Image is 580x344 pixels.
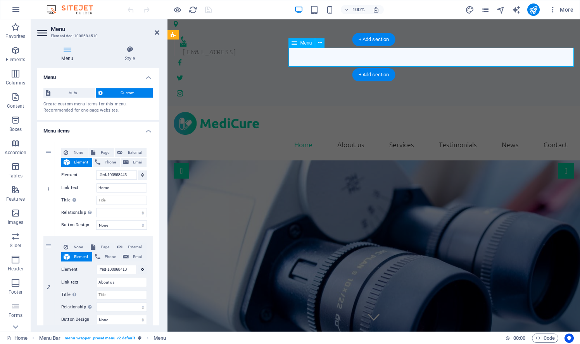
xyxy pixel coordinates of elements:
[8,219,24,225] p: Images
[481,5,490,14] button: pages
[188,5,197,14] button: reload
[51,33,144,40] h3: Element #ed-1008684510
[131,252,144,261] span: Email
[39,334,61,343] span: Click to select. Double-click to edit
[43,284,54,290] em: 2
[529,5,538,14] i: Publish
[188,5,197,14] i: Reload page
[53,88,93,98] span: Auto
[45,5,103,14] img: Editor Logo
[96,183,147,193] input: Link text...
[496,5,505,14] i: Navigator
[8,266,23,272] p: Header
[465,5,475,14] button: design
[512,5,521,14] button: text_generator
[546,3,577,16] button: More
[96,265,137,274] input: No element chosen
[100,46,159,62] h4: Style
[115,243,147,252] button: External
[61,183,96,193] label: Link text
[72,252,90,261] span: Element
[121,252,147,261] button: Email
[352,33,395,46] div: + Add section
[61,243,88,252] button: None
[352,68,395,81] div: + Add section
[9,126,22,132] p: Boxes
[61,148,88,157] button: None
[373,6,380,13] i: On resize automatically adjust zoom level to fit chosen device.
[37,46,100,62] h4: Menu
[39,334,166,343] nav: breadcrumb
[9,312,22,318] p: Forms
[61,315,96,324] label: Button Design
[6,196,25,202] p: Features
[5,150,26,156] p: Accordion
[513,334,525,343] span: 00 00
[61,158,92,167] button: Element
[43,186,54,192] em: 1
[43,88,95,98] button: Auto
[121,158,147,167] button: Email
[61,196,96,205] label: Title
[71,148,86,157] span: None
[61,170,96,180] label: Element
[7,103,24,109] p: Content
[300,41,312,45] span: Menu
[496,5,506,14] button: navigator
[88,148,114,157] button: Page
[154,334,166,343] span: Click to select. Double-click to edit
[98,148,112,157] span: Page
[352,5,365,14] h6: 100%
[10,243,22,249] p: Slider
[96,170,137,180] input: No element chosen
[37,122,159,136] h4: Menu items
[61,208,96,217] label: Relationship
[505,334,526,343] h6: Session time
[98,243,112,252] span: Page
[96,196,147,205] input: Title
[61,252,92,261] button: Element
[96,290,147,299] input: Title
[564,334,574,343] button: Usercentrics
[105,88,151,98] span: Custom
[61,278,96,287] label: Link text
[512,5,521,14] i: AI Writer
[61,290,96,299] label: Title
[9,289,22,295] p: Footer
[64,334,135,343] span: . menu-wrapper .preset-menu-v2-default
[5,33,25,40] p: Favorites
[88,243,114,252] button: Page
[103,252,118,261] span: Phone
[51,26,159,33] h2: Menu
[71,243,86,252] span: None
[6,57,26,63] p: Elements
[535,334,555,343] span: Code
[527,3,540,16] button: publish
[6,80,25,86] p: Columns
[6,334,28,343] a: Click to cancel selection. Double-click to open Pages
[519,335,520,341] span: :
[125,243,144,252] span: External
[93,252,120,261] button: Phone
[103,158,118,167] span: Phone
[125,148,144,157] span: External
[61,220,96,230] label: Button Design
[9,173,22,179] p: Tables
[341,5,368,14] button: 100%
[138,336,142,340] i: This element is a customizable preset
[173,5,182,14] button: Click here to leave preview mode and continue editing
[43,101,153,114] div: Create custom menu items for this menu. Recommended for one-page websites.
[72,158,90,167] span: Element
[61,265,96,274] label: Element
[549,6,573,14] span: More
[465,5,474,14] i: Design (Ctrl+Alt+Y)
[96,88,153,98] button: Custom
[115,148,147,157] button: External
[96,278,147,287] input: Link text...
[532,334,558,343] button: Code
[37,68,159,82] h4: Menu
[61,303,96,312] label: Relationship
[93,158,120,167] button: Phone
[131,158,144,167] span: Email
